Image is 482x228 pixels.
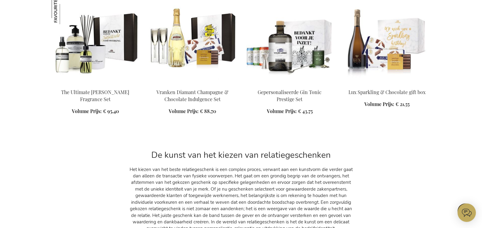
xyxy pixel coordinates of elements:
span: € 95,40 [103,108,119,114]
span: € 21,55 [396,101,410,107]
span: € 43,75 [298,108,313,114]
h2: De kunst van het kiezen van relatiegeschenken [130,150,353,160]
span: Volume Prijs: [267,108,297,114]
a: Vranken Diamant Champagne & Chocolate Indulgence Set [156,89,228,102]
a: Vranken Diamant Champagne & Chocolate Indulgence Set [149,81,236,87]
a: Volume Prijs: € 21,55 [364,101,410,108]
iframe: belco-activator-frame [458,203,476,222]
a: Volume Prijs: € 95,40 [72,108,119,115]
a: Lux Sparkling & Chocolate gift box [348,89,425,95]
a: Volume Prijs: € 43,75 [267,108,313,115]
span: Volume Prijs: [169,108,199,114]
a: Lux Sparkling & Chocolade gift box [343,81,431,87]
a: The Ultimate [PERSON_NAME] Fragrance Set [61,89,129,102]
span: Volume Prijs: [364,101,394,107]
a: The Ultimate Marie-Stella-Maris Fragrance Set The Ultimate Marie-Stella-Maris Fragrance Set [52,81,139,87]
a: Volume Prijs: € 88,70 [169,108,216,115]
a: Gepersonaliseerde Gin Tonic Prestige Set [258,89,322,102]
span: Volume Prijs: [72,108,102,114]
span: € 88,70 [200,108,216,114]
a: GEPERSONALISEERDE GIN TONIC COCKTAIL SET [246,81,333,87]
